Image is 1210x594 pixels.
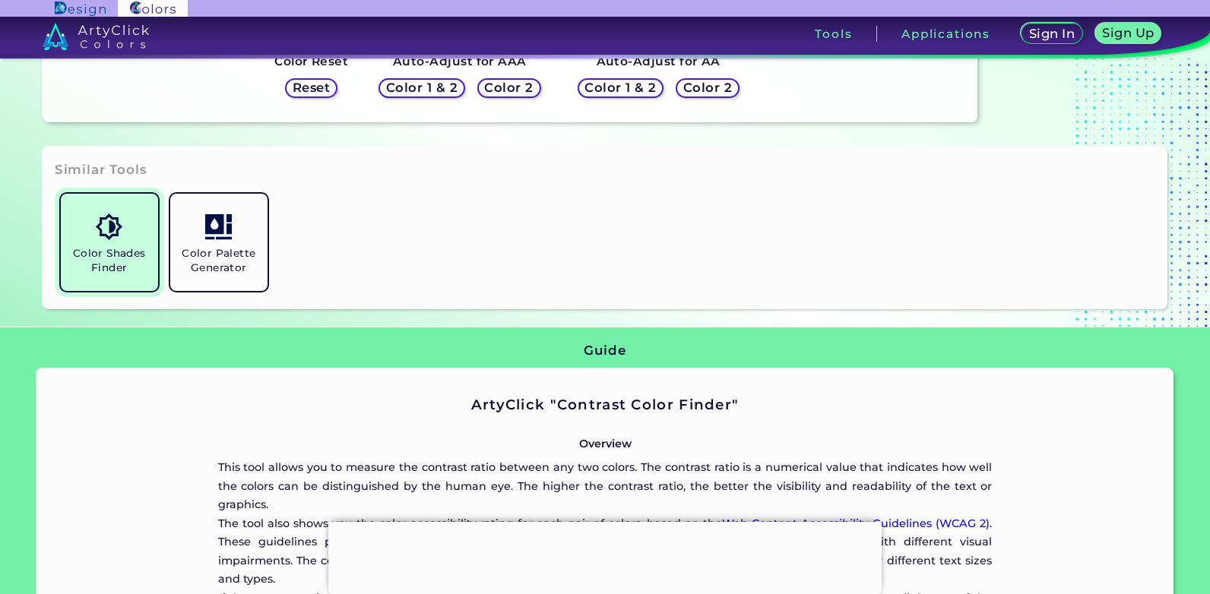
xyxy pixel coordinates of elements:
h5: Reset [294,82,328,93]
h5: Color 1 & 2 [390,82,455,93]
p: The tool also shows you the color accessibility rating for each pair of colors, based on the . Th... [218,514,993,589]
h5: Sign In [1031,28,1072,39]
img: ArtyClick Design logo [55,2,106,16]
h5: Color 2 [686,82,730,93]
h3: Similar Tools [55,161,147,179]
a: Sign Up [1098,24,1158,43]
iframe: Advertisement [328,522,882,590]
p: Overview [218,434,993,453]
strong: Color Reset [274,54,348,68]
img: logo_artyclick_colors_white.svg [43,23,150,50]
h5: Color Palette Generator [176,246,261,275]
a: Web Content Accessibility Guidelines (WCAG 2) [722,517,990,530]
h3: Applications [901,28,990,39]
a: Color Shades Finder [55,188,164,297]
h5: Color 1 & 2 [588,82,653,93]
a: Color Palette Generator [164,188,274,297]
h5: Sign Up [1105,27,1152,39]
h3: Tools [815,28,852,39]
img: icon_col_pal_col.svg [205,213,232,240]
strong: Auto-Adjust for AAA [393,54,527,68]
a: Sign In [1024,24,1080,43]
h5: Color Shades Finder [67,246,152,275]
p: This tool allows you to measure the contrast ratio between any two colors. The contrast ratio is ... [218,458,993,513]
img: icon_color_shades.svg [96,213,122,240]
h2: ArtyClick "Contrast Color Finder" [218,395,993,415]
h5: Color 2 [487,82,531,93]
h3: Guide [584,342,626,360]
